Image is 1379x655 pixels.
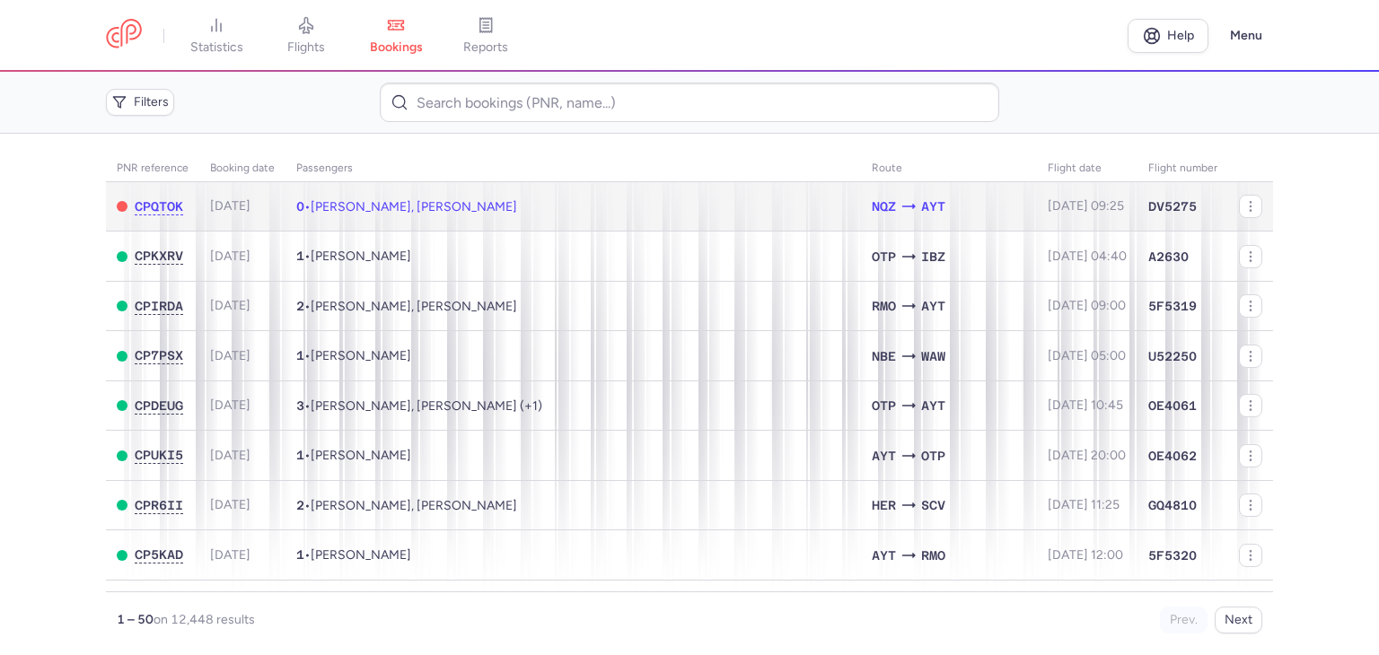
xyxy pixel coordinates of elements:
span: on 12,448 results [154,612,255,627]
button: Prev. [1160,607,1208,633]
button: CPUKI5 [135,448,183,463]
span: CPUKI5 [135,448,183,462]
span: [DATE] 09:25 [1048,198,1124,214]
button: CP7PSX [135,348,183,363]
span: CPDEUG [135,398,183,413]
span: 2 [296,498,304,512]
a: bookings [351,16,441,56]
span: Olga SOROKINA, Alisa SOROKINA, Alika SOROKINA [311,398,542,414]
th: Route [861,155,1037,182]
span: 1 [296,547,304,562]
button: CPR6II [135,498,183,513]
span: GQ4810 [1148,496,1197,514]
span: 1 [296,448,304,462]
strong: 1 – 50 [117,612,154,627]
span: [DATE] 12:00 [1048,547,1123,563]
span: Salcea, Pătrăuţi, Romania [921,495,945,515]
th: Flight number [1137,155,1228,182]
span: Help [1167,29,1194,42]
span: 1 [296,249,304,263]
button: CPKXRV [135,249,183,264]
a: Help [1128,19,1208,53]
button: CPQTOK [135,199,183,214]
span: [DATE] 11:25 [1048,497,1120,512]
th: PNR reference [106,155,199,182]
span: • [296,498,517,513]
span: CPQTOK [135,199,183,214]
span: • [296,348,411,363]
button: Menu [1219,19,1273,53]
button: CPDEUG [135,398,183,414]
span: bookings [370,39,423,56]
span: [DATE] [210,198,250,214]
span: CONFIRMED [117,550,127,561]
span: Chișinău International Airport, Chişinău, Moldova, Republic of [872,296,896,316]
a: CitizenPlane red outlined logo [106,19,142,52]
span: OE4062 [1148,447,1197,465]
span: Bianca BURTEA [311,249,411,264]
span: [DATE] [210,547,250,563]
span: 0 [296,199,304,214]
button: CP5KAD [135,547,183,563]
span: [DATE] [210,448,250,463]
span: Frederic Chopin, Warsaw, Poland [921,346,945,366]
span: reports [463,39,508,56]
span: 5F5319 [1148,297,1197,315]
span: [DATE] 09:00 [1048,298,1126,313]
span: Ibiza, Ibiza, Spain [921,247,945,266]
span: Iuliana LEANA [311,448,411,463]
span: Konstantin HEISE, Anna HEISE [311,199,517,214]
span: 5F5320 [1148,546,1197,564]
span: U52250 [1148,347,1197,365]
span: flights [287,39,325,56]
a: flights [261,16,351,56]
span: Ludmila RUSANOVSCHI [311,547,411,563]
span: [DATE] [210,249,250,264]
span: • [296,249,411,264]
span: statistics [190,39,243,56]
a: reports [441,16,531,56]
span: • [296,299,517,314]
span: CPKXRV [135,249,183,263]
span: Liliia FESHCHENKO, Roman ANDREEV [311,299,517,314]
span: Salah SLAMA [311,348,411,363]
button: Filters [106,89,174,116]
span: Henri Coanda International, Bucharest, Romania [872,396,896,415]
span: Antalya, Antalya, Turkey [921,396,945,415]
button: CPIRDA [135,299,183,314]
span: CPR6II [135,498,183,512]
span: • [296,199,517,214]
span: Henri Coanda International, Bucharest, Romania [921,446,945,466]
span: • [296,448,411,463]
th: flight date [1037,155,1137,182]
span: [DATE] [210,348,250,363]
th: Passengers [285,155,861,182]
span: Antalya, Antalya, Turkey [921,196,945,216]
span: Henri Coanda International, Bucharest, Romania [872,247,896,266]
span: Nursultan Nazarbayev International Airport, Astana, Kazakhstan [872,196,896,216]
span: [DATE] 20:00 [1048,448,1126,463]
span: OE4061 [1148,397,1197,415]
span: CANCELED [117,201,127,212]
span: Chișinău International Airport, Chişinău, Moldova, Republic of [921,546,945,565]
input: Search bookings (PNR, name...) [380,83,998,122]
span: [DATE] [210,397,250,413]
span: 1 [296,348,304,362]
span: [DATE] [210,298,250,313]
span: A2630 [1148,248,1189,266]
span: CP5KAD [135,547,183,562]
span: [DATE] [210,497,250,512]
span: Antalya, Antalya, Turkey [921,296,945,316]
span: Laszlo JOSEPOVITS, Mark LIPCSEY [311,498,517,513]
span: [DATE] 10:45 [1048,397,1123,413]
span: 3 [296,398,304,413]
span: Antalya, Antalya, Turkey [872,446,896,466]
span: Zine El Abidine Ben Ali International Airport, Enfida, Tunisia [872,346,896,366]
span: • [296,547,411,563]
span: Filters [134,95,169,109]
span: [DATE] 04:40 [1048,249,1127,264]
span: [DATE] 05:00 [1048,348,1126,363]
span: CPIRDA [135,299,183,313]
button: Next [1215,607,1262,633]
span: • [296,398,542,414]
